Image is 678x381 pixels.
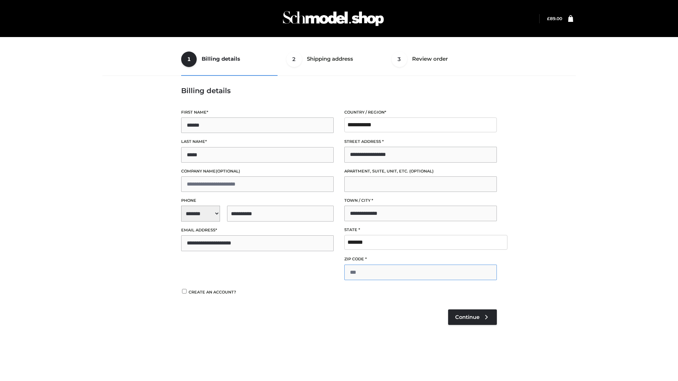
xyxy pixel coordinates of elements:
span: Continue [455,314,480,320]
label: Town / City [344,197,497,204]
label: Phone [181,197,334,204]
h3: Billing details [181,86,497,95]
label: State [344,226,497,233]
label: Country / Region [344,109,497,116]
label: Last name [181,138,334,145]
span: (optional) [409,169,434,174]
a: £89.00 [547,16,562,21]
label: Email address [181,227,334,234]
label: Company name [181,168,334,175]
span: £ [547,16,550,21]
img: Schmodel Admin 964 [280,5,386,32]
label: Apartment, suite, unit, etc. [344,168,497,175]
span: (optional) [216,169,240,174]
a: Continue [448,309,497,325]
bdi: 89.00 [547,16,562,21]
label: ZIP Code [344,256,497,262]
input: Create an account? [181,289,188,294]
label: First name [181,109,334,116]
label: Street address [344,138,497,145]
span: Create an account? [189,290,236,295]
